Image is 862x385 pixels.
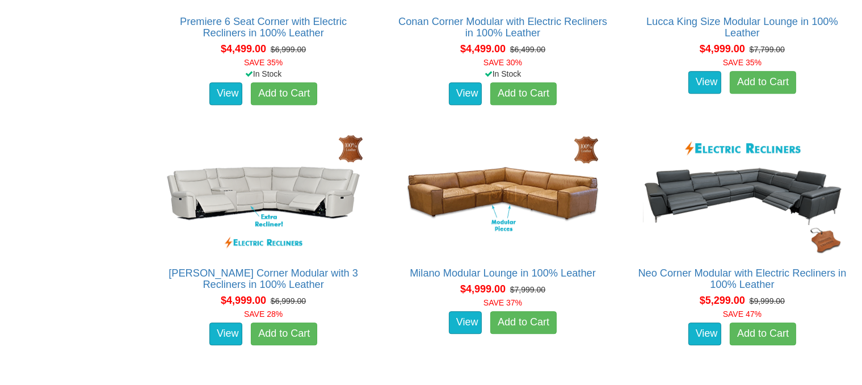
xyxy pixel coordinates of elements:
a: Add to Cart [730,323,796,345]
span: $4,999.00 [700,43,745,55]
span: $4,999.00 [460,283,506,295]
font: SAVE 35% [244,58,283,67]
del: $9,999.00 [750,296,785,306]
span: $4,999.00 [221,295,266,306]
a: Add to Cart [490,311,557,334]
div: In Stock [150,68,377,79]
a: Neo Corner Modular with Electric Recliners in 100% Leather [638,267,847,290]
a: Lucca King Size Modular Lounge in 100% Leather [646,16,838,39]
a: View [688,323,721,345]
a: Premiere 6 Seat Corner with Electric Recliners in 100% Leather [180,16,347,39]
span: $4,499.00 [221,43,266,55]
img: Milano Modular Lounge in 100% Leather [401,131,605,256]
div: In Stock [389,68,616,79]
span: $4,499.00 [460,43,506,55]
del: $6,999.00 [271,296,306,306]
font: SAVE 37% [483,298,522,307]
del: $7,999.00 [510,285,545,294]
del: $6,499.00 [510,45,545,54]
a: Add to Cart [730,71,796,94]
font: SAVE 47% [723,309,762,319]
font: SAVE 30% [483,58,522,67]
a: Add to Cart [490,82,557,105]
a: View [449,82,482,105]
a: View [209,323,242,345]
a: View [688,71,721,94]
span: $5,299.00 [700,295,745,306]
img: Neo Corner Modular with Electric Recliners in 100% Leather [640,131,844,256]
font: SAVE 28% [244,309,283,319]
a: Milano Modular Lounge in 100% Leather [410,267,596,279]
del: $7,799.00 [750,45,785,54]
img: Santiago Corner Modular with 3 Recliners in 100% Leather [161,131,365,256]
a: Add to Cart [251,323,317,345]
a: Conan Corner Modular with Electric Recliners in 100% Leather [398,16,607,39]
a: Add to Cart [251,82,317,105]
font: SAVE 35% [723,58,762,67]
a: [PERSON_NAME] Corner Modular with 3 Recliners in 100% Leather [169,267,358,290]
a: View [209,82,242,105]
a: View [449,311,482,334]
del: $6,999.00 [271,45,306,54]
